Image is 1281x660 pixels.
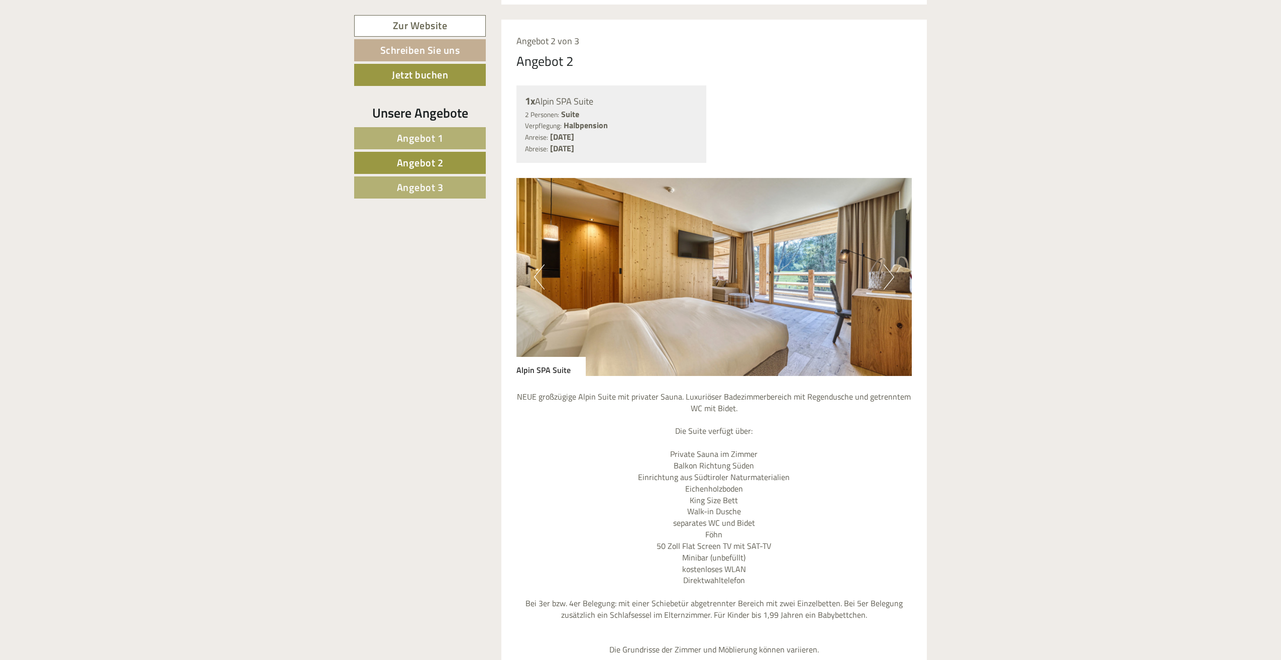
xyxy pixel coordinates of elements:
[516,52,574,70] div: Angebot 2
[397,155,444,170] span: Angebot 2
[525,94,698,109] div: Alpin SPA Suite
[561,108,579,120] b: Suite
[516,178,912,376] img: image
[525,132,548,142] small: Anreise:
[884,264,894,290] button: Next
[516,34,579,48] span: Angebot 2 von 3
[534,264,545,290] button: Previous
[525,110,559,120] small: 2 Personen:
[525,121,562,131] small: Verpflegung:
[397,179,444,195] span: Angebot 3
[354,64,486,86] a: Jetzt buchen
[516,357,586,376] div: Alpin SPA Suite
[354,104,486,122] div: Unsere Angebote
[354,15,486,37] a: Zur Website
[525,144,548,154] small: Abreise:
[354,39,486,61] a: Schreiben Sie uns
[564,119,608,131] b: Halbpension
[397,130,444,146] span: Angebot 1
[516,391,912,655] p: NEUE großzügige Alpin Suite mit privater Sauna. Luxuriöser Badezimmerbereich mit Regendusche und ...
[550,131,574,143] b: [DATE]
[550,142,574,154] b: [DATE]
[525,93,535,109] b: 1x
